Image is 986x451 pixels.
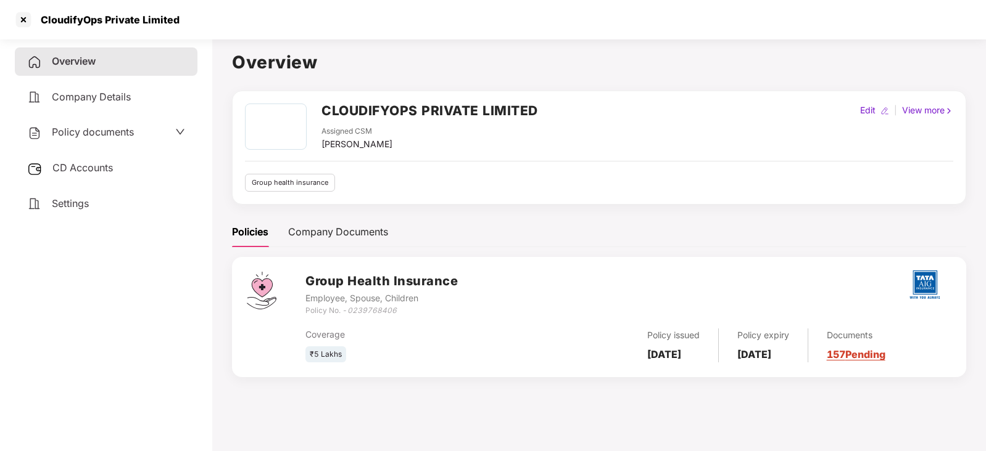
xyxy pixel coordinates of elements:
[347,306,397,315] i: 0239768406
[27,55,42,70] img: svg+xml;base64,PHN2ZyB4bWxucz0iaHR0cDovL3d3dy53My5vcmcvMjAwMC9zdmciIHdpZHRoPSIyNCIgaGVpZ2h0PSIyNC...
[900,104,956,117] div: View more
[321,100,538,121] h2: CLOUDIFYOPS PRIVATE LIMITED
[305,346,346,363] div: ₹5 Lakhs
[321,137,392,151] div: [PERSON_NAME]
[27,161,43,176] img: svg+xml;base64,PHN2ZyB3aWR0aD0iMjUiIGhlaWdodD0iMjQiIHZpZXdCb3g9IjAgMCAyNSAyNCIgZmlsbD0ibm9uZSIgeG...
[175,127,185,137] span: down
[232,49,966,76] h1: Overview
[288,224,388,240] div: Company Documents
[903,263,947,306] img: tatag.png
[52,91,131,103] span: Company Details
[647,348,681,360] b: [DATE]
[892,104,900,117] div: |
[880,107,889,115] img: editIcon
[52,126,134,138] span: Policy documents
[305,305,458,317] div: Policy No. -
[305,291,458,305] div: Employee, Spouse, Children
[27,197,42,211] img: svg+xml;base64,PHN2ZyB4bWxucz0iaHR0cDovL3d3dy53My5vcmcvMjAwMC9zdmciIHdpZHRoPSIyNCIgaGVpZ2h0PSIyNC...
[245,174,335,192] div: Group health insurance
[52,55,96,67] span: Overview
[27,126,42,140] img: svg+xml;base64,PHN2ZyB4bWxucz0iaHR0cDovL3d3dy53My5vcmcvMjAwMC9zdmciIHdpZHRoPSIyNCIgaGVpZ2h0PSIyNC...
[305,272,458,291] h3: Group Health Insurance
[945,107,953,115] img: rightIcon
[827,348,885,360] a: 157 Pending
[33,14,180,26] div: CloudifyOps Private Limited
[232,224,268,240] div: Policies
[647,328,700,342] div: Policy issued
[321,126,392,137] div: Assigned CSM
[247,272,276,309] img: svg+xml;base64,PHN2ZyB4bWxucz0iaHR0cDovL3d3dy53My5vcmcvMjAwMC9zdmciIHdpZHRoPSI0Ny43MTQiIGhlaWdodD...
[52,197,89,209] span: Settings
[737,328,789,342] div: Policy expiry
[827,328,885,342] div: Documents
[858,104,878,117] div: Edit
[737,348,771,360] b: [DATE]
[305,328,521,341] div: Coverage
[52,161,113,174] span: CD Accounts
[27,90,42,105] img: svg+xml;base64,PHN2ZyB4bWxucz0iaHR0cDovL3d3dy53My5vcmcvMjAwMC9zdmciIHdpZHRoPSIyNCIgaGVpZ2h0PSIyNC...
